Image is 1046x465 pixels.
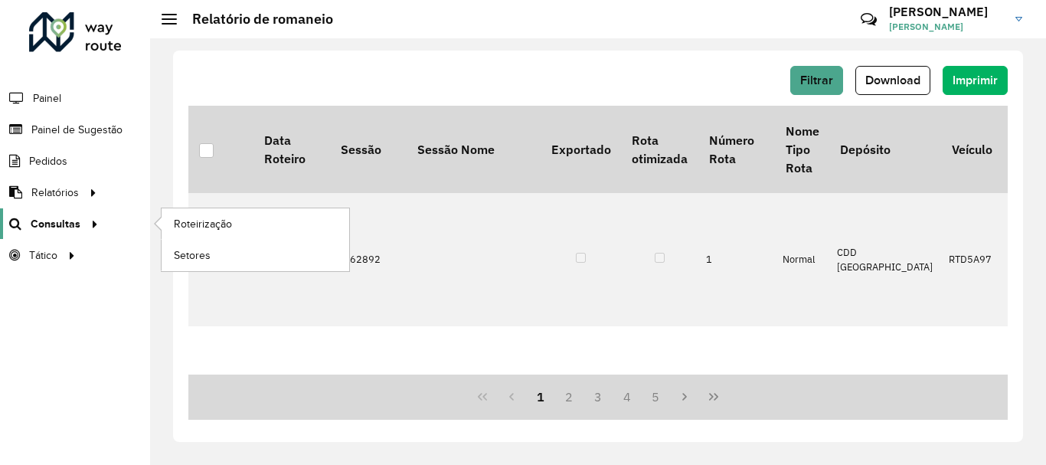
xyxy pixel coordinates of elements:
[554,382,583,411] button: 2
[162,240,349,270] a: Setores
[31,216,80,232] span: Consultas
[621,106,698,193] th: Rota otimizada
[31,185,79,201] span: Relatórios
[775,106,829,193] th: Nome Tipo Rota
[698,106,775,193] th: Número Rota
[852,3,885,36] a: Contato Rápido
[29,247,57,264] span: Tático
[642,382,671,411] button: 5
[162,208,349,239] a: Roteirização
[29,153,67,169] span: Pedidos
[829,193,941,326] td: CDD [GEOGRAPHIC_DATA]
[31,122,123,138] span: Painel de Sugestão
[855,66,930,95] button: Download
[407,106,541,193] th: Sessão Nome
[174,247,211,264] span: Setores
[583,382,613,411] button: 3
[953,74,998,87] span: Imprimir
[174,216,232,232] span: Roteirização
[941,106,1002,193] th: Veículo
[541,106,621,193] th: Exportado
[253,106,330,193] th: Data Roteiro
[865,74,920,87] span: Download
[889,5,1004,19] h3: [PERSON_NAME]
[330,106,407,193] th: Sessão
[800,74,833,87] span: Filtrar
[943,66,1008,95] button: Imprimir
[670,382,699,411] button: Next Page
[253,193,330,326] td: [DATE]
[526,382,555,411] button: 1
[941,193,1002,326] td: RTD5A97
[613,382,642,411] button: 4
[790,66,843,95] button: Filtrar
[889,20,1004,34] span: [PERSON_NAME]
[177,11,333,28] h2: Relatório de romaneio
[829,106,941,193] th: Depósito
[775,193,829,326] td: Normal
[330,193,407,326] td: 1262892
[33,90,61,106] span: Painel
[699,382,728,411] button: Last Page
[698,193,775,326] td: 1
